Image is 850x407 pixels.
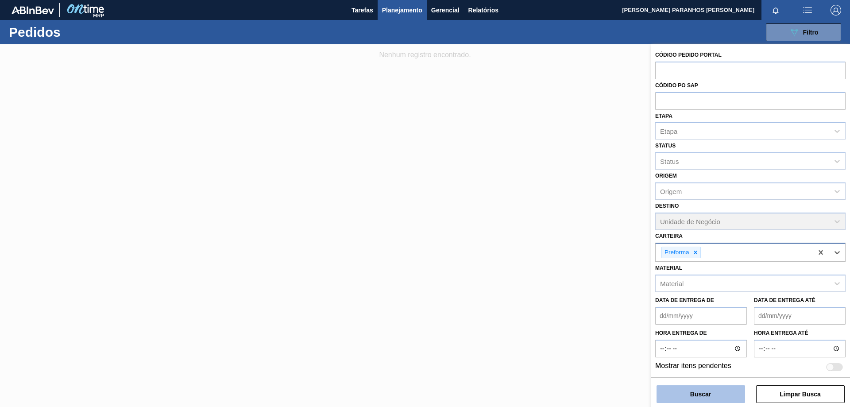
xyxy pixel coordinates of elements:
div: Preforma [662,247,691,258]
label: Status [655,143,676,149]
label: Hora entrega até [754,327,846,340]
span: Tarefas [352,5,373,16]
label: Destino [655,203,679,209]
span: Filtro [803,29,819,36]
label: Material [655,265,682,271]
input: dd/mm/yyyy [655,307,747,325]
span: Gerencial [431,5,460,16]
label: Códido PO SAP [655,82,698,89]
span: Planejamento [382,5,422,16]
img: Logout [831,5,841,16]
input: dd/mm/yyyy [754,307,846,325]
span: Relatórios [468,5,498,16]
label: Mostrar itens pendentes [655,362,731,372]
button: Filtro [766,23,841,41]
div: Status [660,158,679,165]
label: Data de Entrega até [754,297,815,303]
label: Data de Entrega de [655,297,714,303]
img: TNhmsLtSVTkK8tSr43FrP2fwEKptu5GPRR3wAAAABJRU5ErkJggg== [12,6,54,14]
label: Carteira [655,233,683,239]
img: userActions [802,5,813,16]
label: Hora entrega de [655,327,747,340]
button: Notificações [761,4,790,16]
h1: Pedidos [9,27,141,37]
div: Origem [660,187,682,195]
div: Etapa [660,128,677,135]
label: Etapa [655,113,672,119]
div: Material [660,280,684,287]
label: Código Pedido Portal [655,52,722,58]
label: Origem [655,173,677,179]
